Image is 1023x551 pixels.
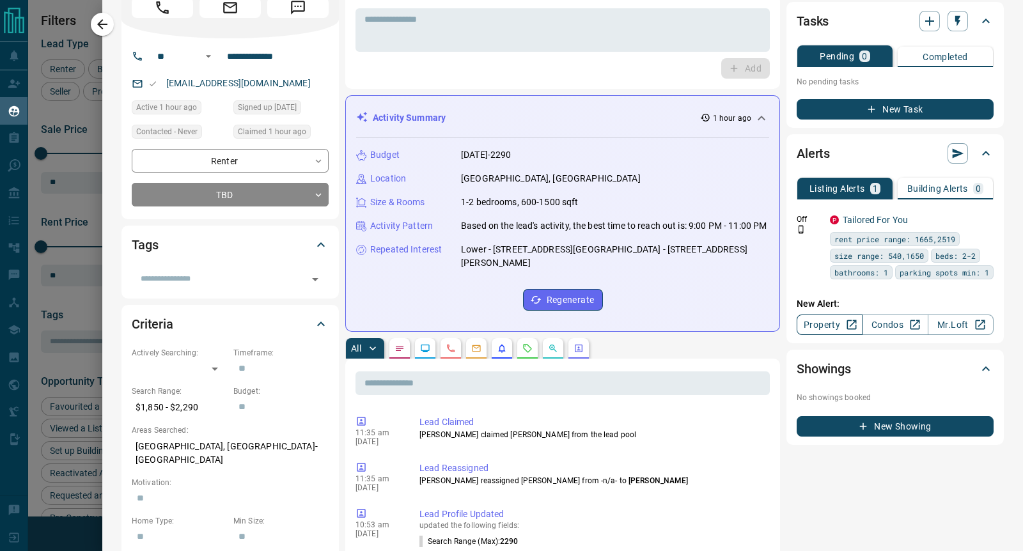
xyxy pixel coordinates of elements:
p: Min Size: [233,515,329,527]
p: Completed [923,52,968,61]
svg: Emails [471,343,481,353]
p: Search Range: [132,385,227,397]
p: [DATE]-2290 [461,148,511,162]
div: Renter [132,149,329,173]
span: [PERSON_NAME] [629,476,688,485]
span: Signed up [DATE] [238,101,297,114]
p: 11:35 am [355,428,400,437]
div: Fri Aug 15 2025 [132,100,227,118]
p: Budget: [233,385,329,397]
span: size range: 540,1650 [834,249,924,262]
p: New Alert: [797,297,994,311]
p: [PERSON_NAME] reassigned [PERSON_NAME] from -n/a- to [419,475,765,486]
div: TBD [132,183,329,206]
p: Size & Rooms [370,196,425,209]
p: [DATE] [355,483,400,492]
button: New Showing [797,416,994,437]
svg: Opportunities [548,343,558,353]
p: Lead Claimed [419,415,765,429]
p: Repeated Interest [370,243,442,256]
p: 1-2 bedrooms, 600-1500 sqft [461,196,579,209]
p: Listing Alerts [809,184,865,193]
p: [DATE] [355,529,400,538]
h2: Showings [797,359,851,379]
p: All [351,344,361,353]
div: Criteria [132,309,329,339]
svg: Listing Alerts [497,343,507,353]
p: Off [797,213,822,225]
svg: Push Notification Only [797,225,806,234]
p: $1,850 - $2,290 [132,397,227,418]
svg: Calls [446,343,456,353]
span: 2290 [500,537,518,546]
svg: Lead Browsing Activity [420,343,430,353]
p: Location [370,172,406,185]
p: Home Type: [132,515,227,527]
span: Active 1 hour ago [136,101,197,114]
p: Timeframe: [233,347,329,359]
p: Building Alerts [907,184,968,193]
span: Claimed 1 hour ago [238,125,306,138]
p: 10:53 am [355,520,400,529]
p: Motivation: [132,477,329,488]
p: Lead Reassigned [419,462,765,475]
span: bathrooms: 1 [834,266,888,279]
button: Regenerate [523,289,603,311]
p: [PERSON_NAME] claimed [PERSON_NAME] from the lead pool [419,429,765,440]
a: Property [797,314,863,335]
span: Contacted - Never [136,125,198,138]
a: Mr.Loft [928,314,994,335]
div: Fri Aug 15 2025 [233,125,329,143]
svg: Requests [522,343,533,353]
p: [GEOGRAPHIC_DATA], [GEOGRAPHIC_DATA] [461,172,641,185]
a: Tailored For You [843,215,908,225]
p: No showings booked [797,392,994,403]
div: Showings [797,353,994,384]
p: Based on the lead's activity, the best time to reach out is: 9:00 PM - 11:00 PM [461,219,767,233]
p: 1 hour ago [713,113,751,124]
p: Actively Searching: [132,347,227,359]
p: Activity Pattern [370,219,433,233]
div: Tags [132,229,329,260]
div: property.ca [830,215,839,224]
p: Lower - [STREET_ADDRESS][GEOGRAPHIC_DATA] - [STREET_ADDRESS][PERSON_NAME] [461,243,769,270]
p: Search Range (Max) : [419,536,519,547]
span: parking spots min: 1 [900,266,989,279]
p: Lead Profile Updated [419,508,765,521]
div: Tasks [797,6,994,36]
div: Activity Summary1 hour ago [356,106,769,130]
p: [DATE] [355,437,400,446]
p: Activity Summary [373,111,446,125]
h2: Alerts [797,143,830,164]
p: 0 [976,184,981,193]
p: 0 [862,52,867,61]
span: beds: 2-2 [935,249,976,262]
button: Open [201,49,216,64]
div: Alerts [797,138,994,169]
p: Pending [820,52,854,61]
h2: Criteria [132,314,173,334]
button: New Task [797,99,994,120]
a: Condos [862,314,928,335]
button: Open [306,270,324,288]
h2: Tags [132,235,158,255]
p: No pending tasks [797,72,994,91]
p: [GEOGRAPHIC_DATA], [GEOGRAPHIC_DATA]-[GEOGRAPHIC_DATA] [132,436,329,470]
p: 11:35 am [355,474,400,483]
a: [EMAIL_ADDRESS][DOMAIN_NAME] [166,78,311,88]
div: Thu Jul 31 2025 [233,100,329,118]
h2: Tasks [797,11,829,31]
p: updated the following fields: [419,521,765,530]
p: Budget [370,148,400,162]
span: rent price range: 1665,2519 [834,233,955,245]
p: 1 [873,184,878,193]
svg: Notes [394,343,405,353]
svg: Agent Actions [574,343,584,353]
p: Areas Searched: [132,424,329,436]
svg: Email Valid [148,79,157,88]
